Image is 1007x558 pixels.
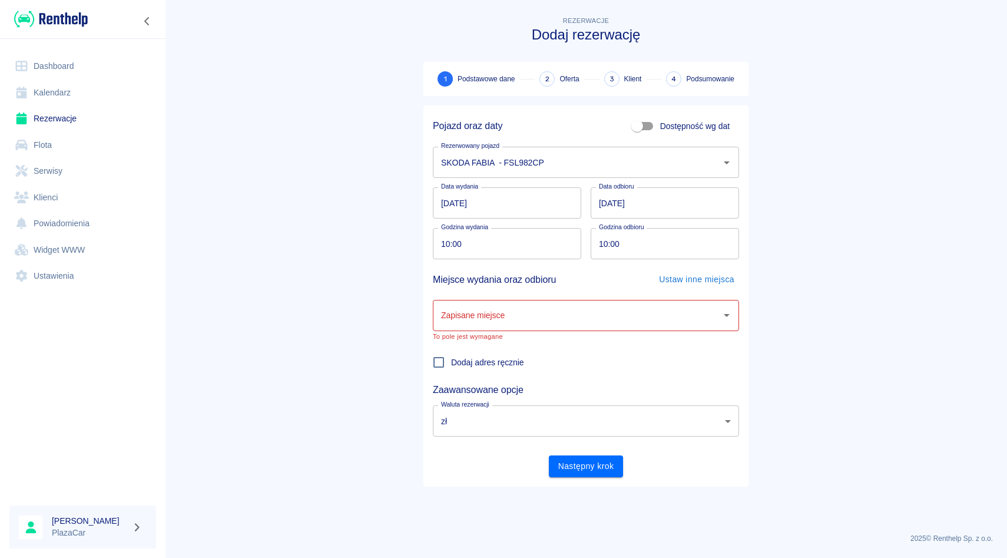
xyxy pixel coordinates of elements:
[671,73,676,85] span: 4
[433,120,502,132] h5: Pojazd oraz daty
[14,9,88,29] img: Renthelp logo
[433,187,581,219] input: DD.MM.YYYY
[654,269,739,290] button: Ustaw inne miejsca
[549,455,624,477] button: Następny krok
[559,74,579,84] span: Oferta
[441,400,489,409] label: Waluta rezerwacji
[441,182,478,191] label: Data wydania
[591,187,739,219] input: DD.MM.YYYY
[433,384,739,396] h5: Zaawansowane opcje
[451,356,524,369] span: Dodaj adres ręcznie
[179,533,993,544] p: 2025 © Renthelp Sp. z o.o.
[591,228,731,259] input: hh:mm
[444,73,447,85] span: 1
[686,74,734,84] span: Podsumowanie
[9,210,156,237] a: Powiadomienia
[52,527,127,539] p: PlazaCar
[9,80,156,106] a: Kalendarz
[718,307,735,323] button: Otwórz
[660,120,730,133] span: Dostępność wg dat
[433,333,739,341] p: To pole jest wymagane
[599,223,644,232] label: Godzina odbioru
[9,263,156,289] a: Ustawienia
[441,223,488,232] label: Godzina wydania
[563,17,609,24] span: Rezerwacje
[433,405,739,437] div: zł
[545,73,549,85] span: 2
[9,105,156,132] a: Rezerwacje
[9,9,88,29] a: Renthelp logo
[9,237,156,263] a: Widget WWW
[9,158,156,184] a: Serwisy
[458,74,515,84] span: Podstawowe dane
[423,27,748,43] h3: Dodaj rezerwację
[52,515,127,527] h6: [PERSON_NAME]
[441,141,499,150] label: Rezerwowany pojazd
[9,53,156,80] a: Dashboard
[433,269,556,290] h5: Miejsce wydania oraz odbioru
[9,132,156,159] a: Flota
[9,184,156,211] a: Klienci
[609,73,614,85] span: 3
[718,154,735,171] button: Otwórz
[599,182,634,191] label: Data odbioru
[433,228,573,259] input: hh:mm
[138,14,156,29] button: Zwiń nawigację
[624,74,642,84] span: Klient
